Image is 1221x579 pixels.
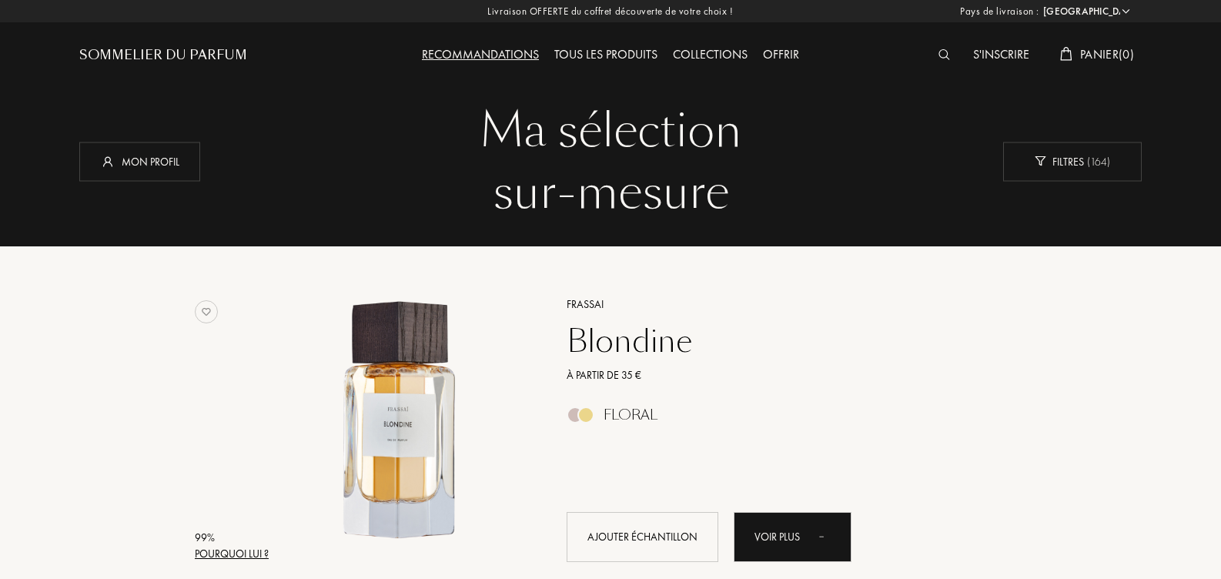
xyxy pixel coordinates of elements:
div: Collections [665,45,755,65]
img: no_like_p.png [195,300,218,323]
img: cart_white.svg [1060,47,1072,61]
a: S'inscrire [965,46,1037,62]
div: Ajouter échantillon [567,512,718,562]
div: Ma sélection [91,100,1130,162]
div: sur-mesure [91,162,1130,223]
div: animation [814,520,845,551]
a: Sommelier du Parfum [79,46,247,65]
div: Mon profil [79,142,200,181]
span: Pays de livraison : [960,4,1039,19]
img: new_filter_w.svg [1035,156,1046,166]
img: profil_icn_w.svg [100,153,115,169]
a: Blondine [555,323,1004,360]
div: Pourquoi lui ? [195,546,269,562]
div: Floral [604,407,657,423]
img: Blondine Frassai [274,294,530,551]
span: Panier ( 0 ) [1080,46,1134,62]
div: Filtres [1003,142,1142,181]
div: S'inscrire [965,45,1037,65]
div: Offrir [755,45,807,65]
a: Frassai [555,296,1004,313]
a: Tous les produits [547,46,665,62]
div: Voir plus [734,512,851,562]
a: Recommandations [414,46,547,62]
span: ( 164 ) [1084,154,1110,168]
div: 99 % [195,530,269,546]
a: Voir plusanimation [734,512,851,562]
a: Collections [665,46,755,62]
img: search_icn_white.svg [938,49,950,60]
a: À partir de 35 € [555,367,1004,383]
div: Tous les produits [547,45,665,65]
div: Recommandations [414,45,547,65]
a: Floral [555,411,1004,427]
a: Offrir [755,46,807,62]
